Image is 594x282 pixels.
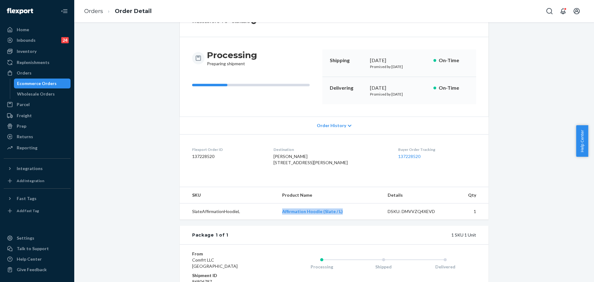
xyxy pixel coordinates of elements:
[17,134,33,140] div: Returns
[388,208,446,215] div: DSKU: DMVVZQ4XEVD
[450,187,489,203] th: Qty
[115,8,152,15] a: Order Detail
[17,145,37,151] div: Reporting
[192,251,266,257] dt: From
[439,57,469,64] p: On-Time
[4,111,71,121] a: Freight
[4,68,71,78] a: Orders
[17,123,26,129] div: Prep
[4,46,71,56] a: Inventory
[17,113,32,119] div: Freight
[17,208,39,213] div: Add Fast Tag
[192,153,264,160] dd: 137228520
[543,5,556,17] button: Open Search Box
[207,49,257,61] h3: Processing
[61,37,69,43] div: 24
[450,203,489,220] td: 1
[370,92,428,97] p: Promised by [DATE]
[17,91,55,97] div: Wholesale Orders
[58,5,71,17] button: Close Navigation
[4,35,71,45] a: Inbounds24
[4,194,71,203] button: Fast Tags
[414,264,476,270] div: Delivered
[7,8,33,14] img: Flexport logo
[17,101,30,108] div: Parcel
[192,272,266,279] dt: Shipment ID
[576,125,588,157] button: Help Center
[317,122,346,129] span: Order History
[4,176,71,186] a: Add Integration
[4,100,71,109] a: Parcel
[207,49,257,67] div: Preparing shipment
[17,195,37,202] div: Fast Tags
[192,257,238,269] span: Comfrt LLC [GEOGRAPHIC_DATA]
[180,187,277,203] th: SKU
[180,203,277,220] td: SlateAffirmationHoodieL
[398,147,476,152] dt: Buyer Order Tracking
[4,244,71,254] a: Talk to Support
[4,121,71,131] a: Prep
[557,5,569,17] button: Open notifications
[17,246,49,252] div: Talk to Support
[4,254,71,264] a: Help Center
[17,256,42,262] div: Help Center
[330,57,365,64] p: Shipping
[17,27,29,33] div: Home
[330,84,365,92] p: Delivering
[4,25,71,35] a: Home
[383,187,451,203] th: Details
[439,84,469,92] p: On-Time
[273,147,389,152] dt: Destination
[14,79,71,88] a: Ecommerce Orders
[79,2,157,20] ol: breadcrumbs
[192,147,264,152] dt: Flexport Order ID
[291,264,353,270] div: Processing
[273,154,348,165] span: [PERSON_NAME] [STREET_ADDRESS][PERSON_NAME]
[370,57,428,64] div: [DATE]
[277,187,383,203] th: Product Name
[4,206,71,216] a: Add Fast Tag
[398,154,420,159] a: 137228520
[17,267,47,273] div: Give Feedback
[17,48,37,54] div: Inventory
[17,59,49,66] div: Replenishments
[353,264,415,270] div: Shipped
[84,8,103,15] a: Orders
[17,37,36,43] div: Inbounds
[370,64,428,69] p: Promised by [DATE]
[4,164,71,173] button: Integrations
[17,235,34,241] div: Settings
[282,209,343,214] a: Affirmation Hoodie (Slate / L)
[570,5,583,17] button: Open account menu
[17,70,32,76] div: Orders
[17,165,43,172] div: Integrations
[4,58,71,67] a: Replenishments
[4,143,71,153] a: Reporting
[4,132,71,142] a: Returns
[370,84,428,92] div: [DATE]
[14,89,71,99] a: Wholesale Orders
[17,178,44,183] div: Add Integration
[4,233,71,243] a: Settings
[17,80,57,87] div: Ecommerce Orders
[4,265,71,275] button: Give Feedback
[228,232,476,238] div: 1 SKU 1 Unit
[192,232,228,238] div: Package 1 of 1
